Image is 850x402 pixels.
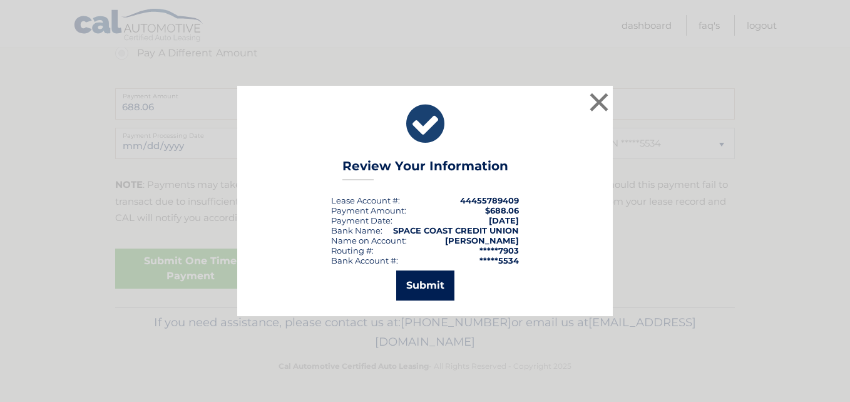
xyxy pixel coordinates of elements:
[331,195,400,205] div: Lease Account #:
[331,225,382,235] div: Bank Name:
[393,225,519,235] strong: SPACE COAST CREDIT UNION
[331,205,406,215] div: Payment Amount:
[331,255,398,265] div: Bank Account #:
[485,205,519,215] span: $688.06
[331,215,391,225] span: Payment Date
[396,271,454,301] button: Submit
[342,158,508,180] h3: Review Your Information
[331,215,392,225] div: :
[331,245,374,255] div: Routing #:
[586,90,612,115] button: ×
[445,235,519,245] strong: [PERSON_NAME]
[331,235,407,245] div: Name on Account:
[489,215,519,225] span: [DATE]
[460,195,519,205] strong: 44455789409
